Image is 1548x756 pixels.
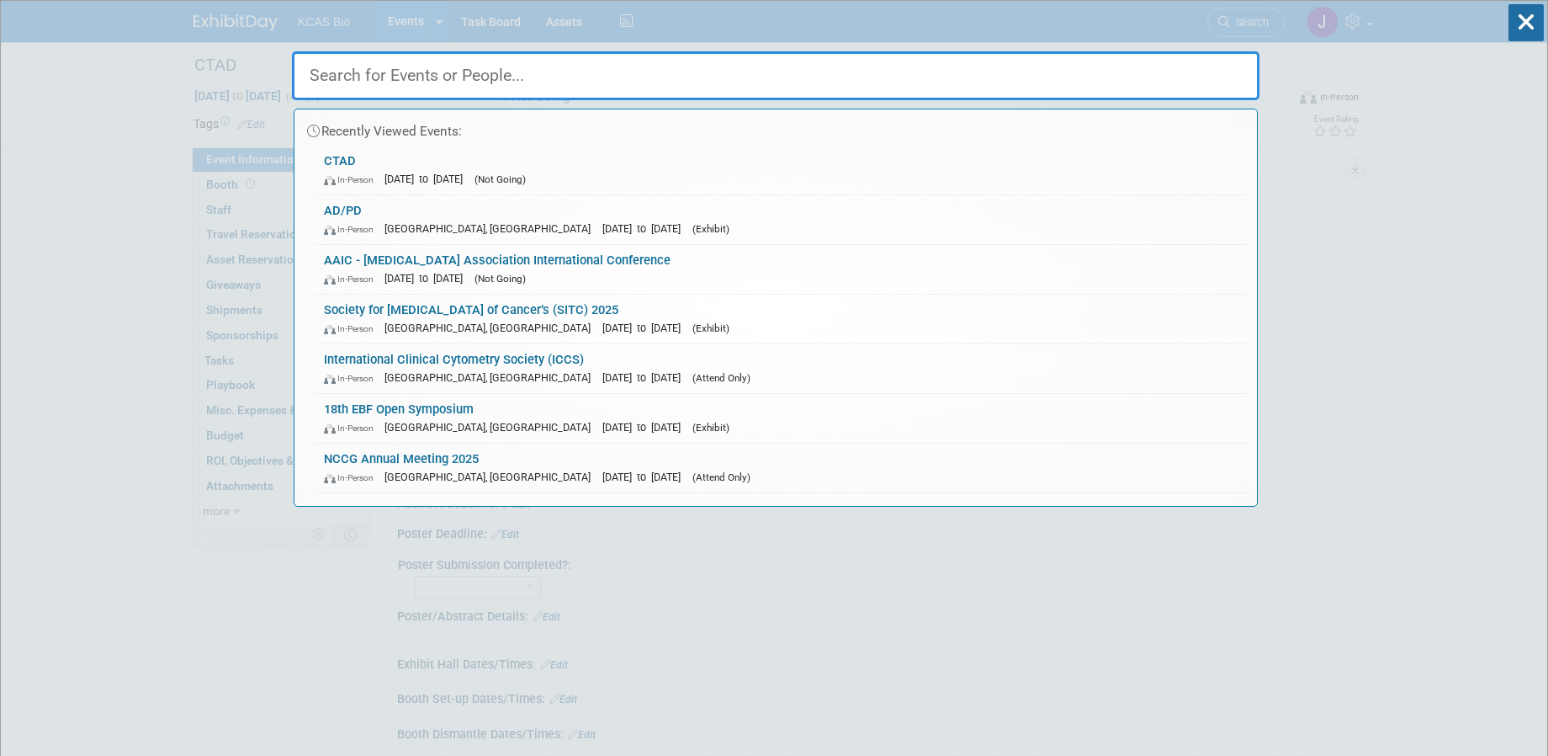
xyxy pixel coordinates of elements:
a: Society for [MEDICAL_DATA] of Cancer’s (SITC) 2025 In-Person [GEOGRAPHIC_DATA], [GEOGRAPHIC_DATA]... [315,295,1248,343]
span: In-Person [324,472,381,483]
span: In-Person [324,423,381,434]
span: In-Person [324,323,381,334]
div: Recently Viewed Events: [303,109,1248,146]
span: [GEOGRAPHIC_DATA], [GEOGRAPHIC_DATA] [384,421,599,434]
span: (Not Going) [474,273,526,285]
span: [DATE] to [DATE] [602,421,689,434]
span: (Exhibit) [692,422,729,434]
a: CTAD In-Person [DATE] to [DATE] (Not Going) [315,146,1248,194]
span: [GEOGRAPHIC_DATA], [GEOGRAPHIC_DATA] [384,471,599,483]
span: (Attend Only) [692,372,750,384]
span: (Exhibit) [692,322,729,334]
span: In-Person [324,373,381,384]
a: AD/PD In-Person [GEOGRAPHIC_DATA], [GEOGRAPHIC_DATA] [DATE] to [DATE] (Exhibit) [315,195,1248,244]
span: [DATE] to [DATE] [602,322,689,334]
span: [DATE] to [DATE] [384,272,471,285]
span: [DATE] to [DATE] [602,222,689,235]
span: (Attend Only) [692,471,750,483]
span: [DATE] to [DATE] [602,471,689,483]
a: AAIC - [MEDICAL_DATA] Association International Conference In-Person [DATE] to [DATE] (Not Going) [315,245,1248,294]
span: In-Person [324,274,381,285]
span: In-Person [324,174,381,185]
span: In-Person [324,224,381,235]
a: NCCG Annual Meeting 2025 In-Person [GEOGRAPHIC_DATA], [GEOGRAPHIC_DATA] [DATE] to [DATE] (Attend ... [315,444,1248,492]
input: Search for Events or People... [292,51,1259,100]
a: 18th EBF Open Symposium In-Person [GEOGRAPHIC_DATA], [GEOGRAPHIC_DATA] [DATE] to [DATE] (Exhibit) [315,394,1248,443]
span: [DATE] to [DATE] [384,173,471,185]
span: [GEOGRAPHIC_DATA], [GEOGRAPHIC_DATA] [384,222,599,235]
span: [DATE] to [DATE] [602,371,689,384]
span: [GEOGRAPHIC_DATA], [GEOGRAPHIC_DATA] [384,371,599,384]
span: (Exhibit) [692,223,729,235]
a: International Clinical Cytometry Society (ICCS) In-Person [GEOGRAPHIC_DATA], [GEOGRAPHIC_DATA] [D... [315,344,1248,393]
span: (Not Going) [474,173,526,185]
span: [GEOGRAPHIC_DATA], [GEOGRAPHIC_DATA] [384,322,599,334]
